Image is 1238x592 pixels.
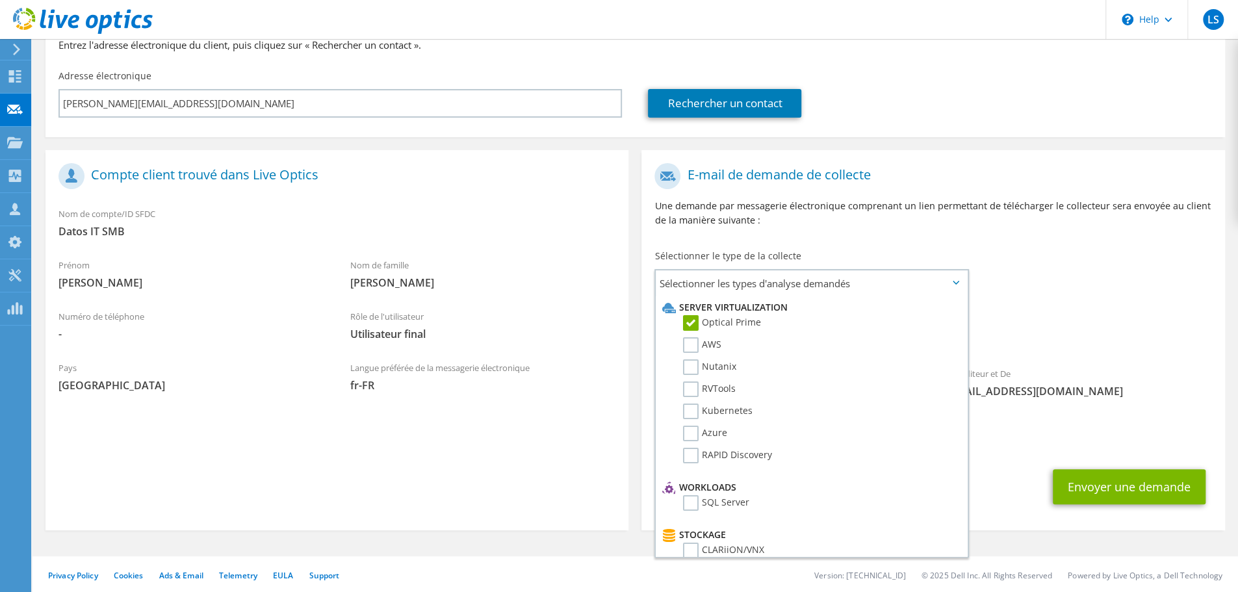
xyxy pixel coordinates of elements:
[350,327,616,341] span: Utilisateur final
[1053,469,1206,504] button: Envoyer une demande
[922,570,1052,581] li: © 2025 Dell Inc. All Rights Reserved
[654,199,1211,227] p: Une demande par messagerie électronique comprenant un lien permettant de télécharger le collecteu...
[814,570,906,581] li: Version: [TECHNICAL_ID]
[946,384,1212,398] span: [EMAIL_ADDRESS][DOMAIN_NAME]
[337,303,629,348] div: Rôle de l'utilisateur
[159,570,203,581] a: Ads & Email
[350,378,616,393] span: fr-FR
[648,89,801,118] a: Rechercher un contact
[656,270,967,296] span: Sélectionner les types d'analyse demandés
[659,480,961,495] li: Workloads
[58,224,615,238] span: Datos IT SMB
[350,276,616,290] span: [PERSON_NAME]
[1122,14,1133,25] svg: \n
[683,315,761,331] label: Optical Prime
[641,302,1224,354] div: Collectes demandées
[659,300,961,315] li: Server Virtualization
[683,495,749,511] label: SQL Server
[114,570,144,581] a: Cookies
[659,527,961,543] li: Stockage
[654,163,1205,189] h1: E-mail de demande de collecte
[337,354,629,399] div: Langue préférée de la messagerie électronique
[683,337,721,353] label: AWS
[683,448,772,463] label: RAPID Discovery
[219,570,257,581] a: Telemetry
[683,381,736,397] label: RVTools
[337,251,629,296] div: Nom de famille
[58,70,151,83] label: Adresse électronique
[683,426,727,441] label: Azure
[1203,9,1224,30] span: LS
[45,354,337,399] div: Pays
[654,250,801,263] label: Sélectionner le type de la collecte
[48,570,98,581] a: Privacy Policy
[58,276,324,290] span: [PERSON_NAME]
[683,543,764,558] label: CLARiiON/VNX
[58,378,324,393] span: [GEOGRAPHIC_DATA]
[58,327,324,341] span: -
[45,251,337,296] div: Prénom
[45,303,337,348] div: Numéro de téléphone
[683,359,736,375] label: Nutanix
[273,570,293,581] a: EULA
[1068,570,1222,581] li: Powered by Live Optics, a Dell Technology
[58,163,609,189] h1: Compte client trouvé dans Live Optics
[45,200,628,245] div: Nom de compte/ID SFDC
[641,411,1224,456] div: CC et Répondre à
[683,404,753,419] label: Kubernetes
[933,360,1225,405] div: Expéditeur et De
[641,360,933,405] div: Vers
[58,38,1212,52] h3: Entrez l'adresse électronique du client, puis cliquez sur « Rechercher un contact ».
[309,570,339,581] a: Support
